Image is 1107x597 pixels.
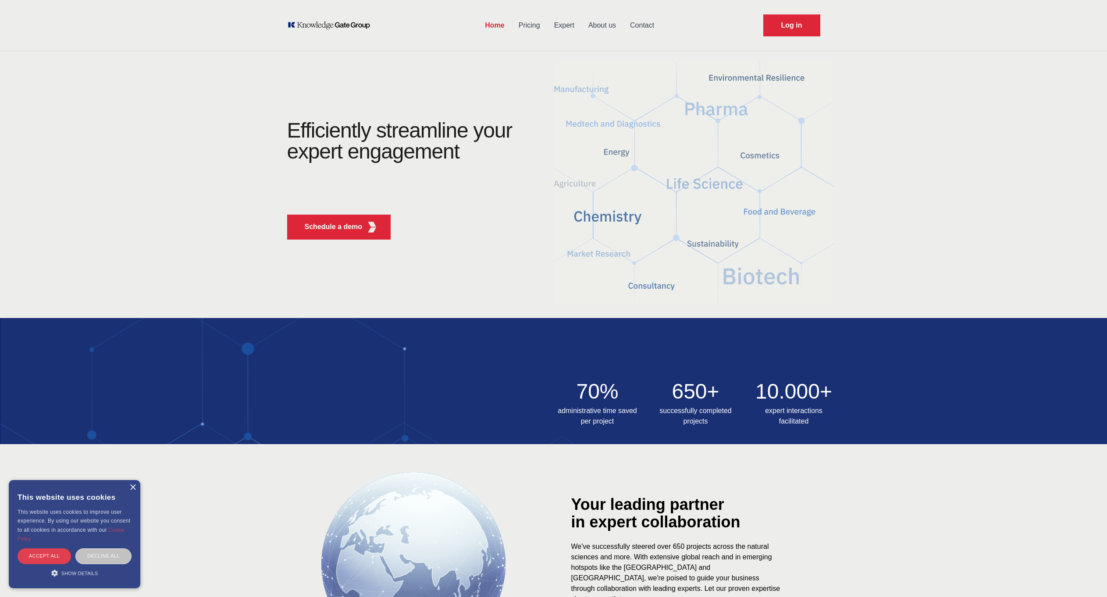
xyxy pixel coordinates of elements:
span: This website uses cookies to improve user experience. By using our website you consent to all coo... [18,509,130,533]
a: About us [581,14,623,37]
h2: 70% [554,381,641,402]
div: Your leading partner in expert collaboration [571,496,817,531]
a: Pricing [512,14,547,37]
div: Decline all [75,548,132,564]
a: KOL Knowledge Platform: Talk to Key External Experts (KEE) [287,21,376,30]
span: Show details [61,571,98,576]
h1: Efficiently streamline your expert engagement [287,119,513,163]
a: Cookie Policy [18,527,125,541]
h2: 10.000+ [750,381,838,402]
a: Contact [623,14,661,37]
h2: 650+ [652,381,740,402]
a: Request Demo [763,14,820,36]
button: Schedule a demoKGG Fifth Element RED [287,215,391,240]
div: Close [129,484,136,491]
a: Expert [547,14,581,37]
img: KGG Fifth Element RED [554,57,834,309]
h3: administrative time saved per project [554,406,641,427]
img: KGG Fifth Element RED [367,222,377,233]
a: Home [478,14,511,37]
div: Accept all [18,548,71,564]
div: This website uses cookies [18,487,132,508]
p: Schedule a demo [305,222,363,232]
div: Show details [18,569,132,577]
h3: expert interactions facilitated [750,406,838,427]
h3: successfully completed projects [652,406,740,427]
